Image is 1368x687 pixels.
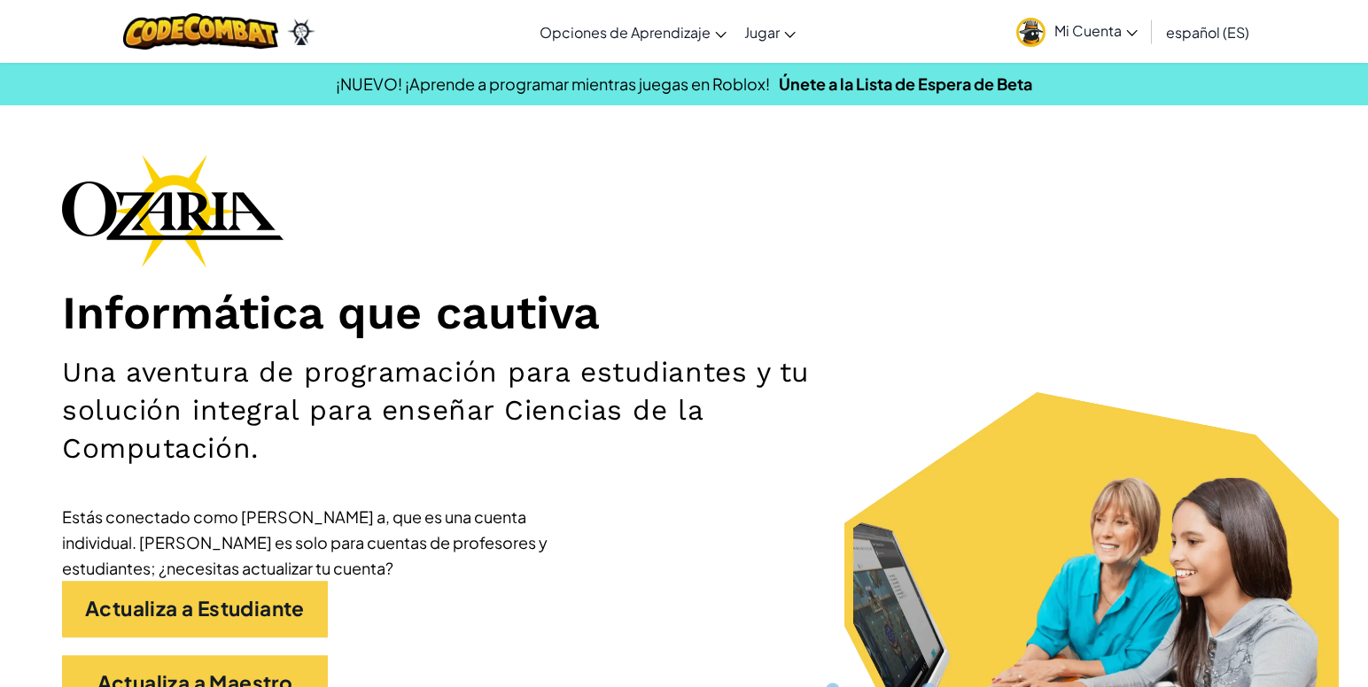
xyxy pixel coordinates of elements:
[62,504,594,581] div: Estás conectado como [PERSON_NAME] a, que es una cuenta individual. [PERSON_NAME] es solo para cu...
[1054,21,1138,40] span: Mi Cuenta
[62,581,328,637] a: Actualiza a Estudiante
[540,23,711,42] span: Opciones de Aprendizaje
[735,8,804,56] a: Jugar
[62,285,1306,341] h1: Informática que cautiva
[1016,18,1045,47] img: avatar
[1157,8,1258,56] a: español (ES)
[779,73,1032,94] a: Únete a la Lista de Espera de Beta
[744,23,780,42] span: Jugar
[62,354,896,468] h2: Una aventura de programación para estudiantes y tu solución integral para enseñar Ciencias de la ...
[336,73,770,94] span: ¡NUEVO! ¡Aprende a programar mientras juegas en Roblox!
[531,8,735,56] a: Opciones de Aprendizaje
[1007,4,1146,59] a: Mi Cuenta
[123,13,278,50] img: CodeCombat logo
[1166,23,1249,42] span: español (ES)
[287,19,315,45] img: Ozaria
[62,154,284,267] img: Ozaria branding logo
